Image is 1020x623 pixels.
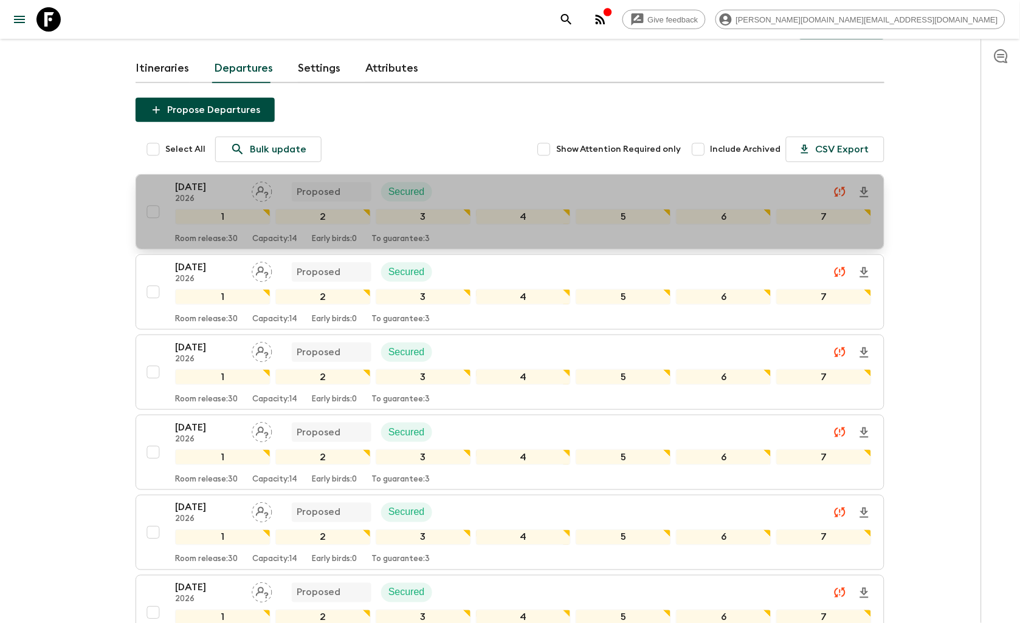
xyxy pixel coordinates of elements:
[252,315,297,324] p: Capacity: 14
[275,369,371,385] div: 2
[388,505,425,520] p: Secured
[215,137,322,162] a: Bulk update
[252,395,297,404] p: Capacity: 14
[476,529,571,545] div: 4
[136,254,884,330] button: [DATE]2026Assign pack leaderProposedSecured1234567Room release:30Capacity:14Early birds:0To guara...
[776,449,872,465] div: 7
[711,143,781,155] span: Include Archived
[297,265,340,279] p: Proposed
[833,585,847,600] svg: Unable to sync - Check prices and secured
[312,475,357,485] p: Early birds: 0
[175,260,242,274] p: [DATE]
[371,555,430,565] p: To guarantee: 3
[312,315,357,324] p: Early birds: 0
[857,265,872,280] svg: Download Onboarding
[175,209,271,225] div: 1
[622,10,706,29] a: Give feedback
[175,315,238,324] p: Room release: 30
[776,209,872,225] div: 7
[381,342,432,362] div: Secured
[381,503,432,522] div: Secured
[136,415,884,490] button: [DATE]2026Assign pack leaderProposedSecured1234567Room release:30Capacity:14Early birds:0To guara...
[136,98,275,122] button: Propose Departures
[175,180,242,194] p: [DATE]
[297,185,340,199] p: Proposed
[175,449,271,465] div: 1
[676,369,771,385] div: 6
[576,289,671,305] div: 5
[388,265,425,279] p: Secured
[175,515,242,525] p: 2026
[136,335,884,410] button: [DATE]2026Assign pack leaderProposedSecured1234567Room release:30Capacity:14Early birds:0To guara...
[554,7,579,32] button: search adventures
[776,289,872,305] div: 7
[833,185,847,199] svg: Unable to sync - Check prices and secured
[833,425,847,440] svg: Unable to sync - Check prices and secured
[365,54,419,83] a: Attributes
[250,142,306,157] p: Bulk update
[175,395,238,404] p: Room release: 30
[297,505,340,520] p: Proposed
[297,345,340,359] p: Proposed
[381,182,432,202] div: Secured
[576,209,671,225] div: 5
[275,209,371,225] div: 2
[641,15,705,24] span: Give feedback
[371,315,430,324] p: To guarantee: 3
[252,346,272,355] span: Assign pack leader
[729,15,1005,24] span: [PERSON_NAME][DOMAIN_NAME][EMAIL_ADDRESS][DOMAIN_NAME]
[175,340,242,355] p: [DATE]
[371,395,430,404] p: To guarantee: 3
[252,185,272,195] span: Assign pack leader
[7,7,32,32] button: menu
[175,475,238,485] p: Room release: 30
[275,449,371,465] div: 2
[175,355,242,364] p: 2026
[381,423,432,442] div: Secured
[476,289,571,305] div: 4
[857,586,872,601] svg: Download Onboarding
[136,54,190,83] a: Itineraries
[776,529,872,545] div: 7
[857,185,872,200] svg: Download Onboarding
[175,369,271,385] div: 1
[175,595,242,605] p: 2026
[252,426,272,435] span: Assign pack leader
[715,10,1005,29] div: [PERSON_NAME][DOMAIN_NAME][EMAIL_ADDRESS][DOMAIN_NAME]
[556,143,681,155] span: Show Attention Required only
[376,369,471,385] div: 3
[371,234,430,244] p: To guarantee: 3
[576,529,671,545] div: 5
[175,234,238,244] p: Room release: 30
[857,426,872,440] svg: Download Onboarding
[175,580,242,595] p: [DATE]
[312,555,357,565] p: Early birds: 0
[376,449,471,465] div: 3
[857,346,872,360] svg: Download Onboarding
[833,505,847,520] svg: Unable to sync - Check prices and secured
[136,495,884,570] button: [DATE]2026Assign pack leaderProposedSecured1234567Room release:30Capacity:14Early birds:0To guara...
[175,289,271,305] div: 1
[388,345,425,359] p: Secured
[252,265,272,275] span: Assign pack leader
[857,506,872,520] svg: Download Onboarding
[833,265,847,279] svg: Unable to sync - Check prices and secured
[376,529,471,545] div: 3
[388,585,425,600] p: Secured
[175,555,238,565] p: Room release: 30
[175,435,242,444] p: 2026
[676,529,771,545] div: 6
[833,345,847,359] svg: Unable to sync - Check prices and secured
[312,234,357,244] p: Early birds: 0
[576,449,671,465] div: 5
[476,369,571,385] div: 4
[786,137,884,162] button: CSV Export
[175,420,242,435] p: [DATE]
[388,185,425,199] p: Secured
[175,194,242,204] p: 2026
[214,54,274,83] a: Departures
[252,475,297,485] p: Capacity: 14
[381,583,432,602] div: Secured
[252,586,272,596] span: Assign pack leader
[381,262,432,282] div: Secured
